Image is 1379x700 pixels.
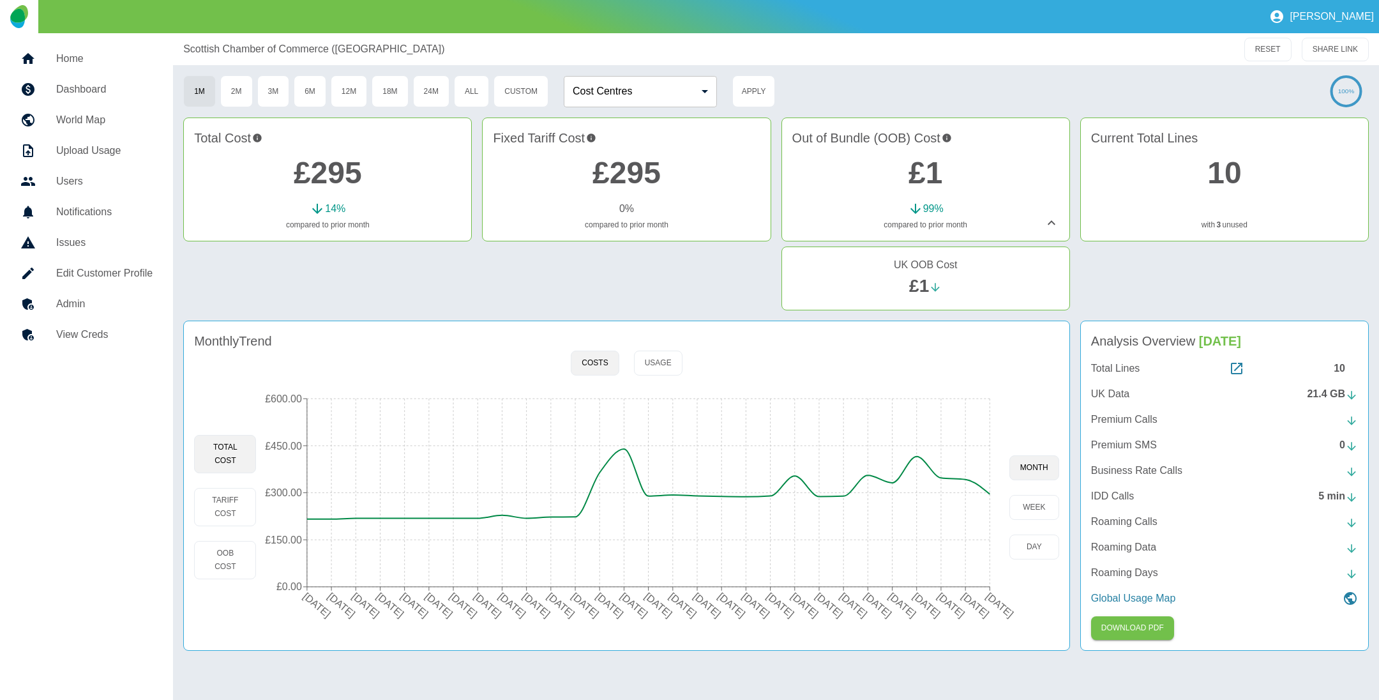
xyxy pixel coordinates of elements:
tspan: [DATE] [716,591,747,620]
a: Users [10,166,163,197]
h4: Analysis Overview [1091,331,1358,351]
h5: Dashboard [56,82,153,97]
p: [PERSON_NAME] [1290,11,1374,22]
tspan: [DATE] [497,591,528,620]
a: Roaming Calls [1091,514,1358,529]
tspan: [DATE] [935,591,967,620]
h5: Upload Usage [56,143,153,158]
button: day [1009,535,1059,559]
a: 10 [1207,156,1241,190]
a: Roaming Days [1091,565,1358,581]
span: [DATE] [1199,334,1241,348]
p: 14 % [325,201,345,217]
h4: Monthly Trend [194,331,272,351]
a: IDD Calls5 min [1091,489,1358,504]
a: Home [10,43,163,74]
a: Edit Customer Profile [10,258,163,289]
h5: View Creds [56,327,153,342]
h5: UK OOB Cost [792,257,1059,273]
tspan: £300.00 [266,487,303,498]
button: Custom [494,75,548,107]
p: Global Usage Map [1091,591,1176,606]
tspan: [DATE] [594,591,625,620]
tspan: [DATE] [741,591,772,620]
a: £295 [294,156,362,190]
a: View Creds [10,319,163,350]
a: World Map [10,105,163,135]
img: Logo [10,5,27,28]
tspan: [DATE] [765,591,796,620]
tspan: [DATE] [301,591,333,620]
button: [PERSON_NAME] [1264,4,1379,29]
button: 2M [220,75,253,107]
a: UK Data21.4 GB [1091,386,1358,402]
h4: Out of Bundle (OOB) Cost [792,128,1059,148]
a: £1 [909,276,929,296]
div: 5 min [1318,489,1358,504]
button: SHARE LINK [1302,38,1369,61]
h4: Current Total Lines [1091,128,1358,148]
svg: This is the total charges incurred over 1 months [252,128,262,148]
button: 1M [183,75,216,107]
h4: Total Cost [194,128,461,148]
tspan: [DATE] [838,591,869,620]
h5: Issues [56,235,153,250]
p: Premium Calls [1091,412,1157,427]
a: £295 [592,156,661,190]
tspan: [DATE] [521,591,552,620]
a: Premium Calls [1091,412,1358,427]
button: All [454,75,489,107]
a: Roaming Data [1091,540,1358,555]
text: 100% [1338,88,1355,95]
svg: This is your recurring contracted cost [586,128,596,148]
button: Total Cost [194,435,256,473]
tspan: [DATE] [399,591,430,620]
div: 10 [1334,361,1358,376]
p: compared to prior month [194,219,461,231]
a: Admin [10,289,163,319]
button: Tariff Cost [194,488,256,526]
tspan: £600.00 [266,393,303,404]
a: Issues [10,227,163,258]
tspan: [DATE] [448,591,479,620]
p: 99 % [923,201,944,217]
tspan: [DATE] [813,591,845,620]
a: 3 [1217,219,1221,231]
h5: Home [56,51,153,66]
p: Roaming Days [1091,565,1158,581]
tspan: [DATE] [960,591,991,620]
p: compared to prior month [493,219,760,231]
p: UK Data [1091,386,1129,402]
a: Scottish Chamber of Commerce ([GEOGRAPHIC_DATA]) [183,42,444,57]
button: 18M [372,75,408,107]
tspan: [DATE] [691,591,723,620]
button: Costs [571,351,619,376]
tspan: [DATE] [472,591,504,620]
a: Business Rate Calls [1091,463,1358,478]
tspan: [DATE] [619,591,650,620]
a: Premium SMS0 [1091,438,1358,453]
h5: Notifications [56,204,153,220]
h5: Admin [56,296,153,312]
p: with unused [1091,219,1358,231]
a: £1 [908,156,942,190]
p: Business Rate Calls [1091,463,1182,478]
button: 6M [294,75,326,107]
button: 12M [331,75,367,107]
button: 24M [413,75,449,107]
svg: Costs outside of your fixed tariff [942,128,952,148]
button: OOB Cost [194,541,256,579]
h5: Users [56,174,153,189]
tspan: [DATE] [984,591,1016,620]
a: Notifications [10,197,163,227]
p: Total Lines [1091,361,1140,376]
tspan: [DATE] [375,591,406,620]
tspan: [DATE] [789,591,820,620]
a: Upload Usage [10,135,163,166]
button: month [1009,455,1059,480]
button: week [1009,495,1059,520]
tspan: [DATE] [350,591,382,620]
button: Usage [634,351,682,376]
button: RESET [1244,38,1292,61]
